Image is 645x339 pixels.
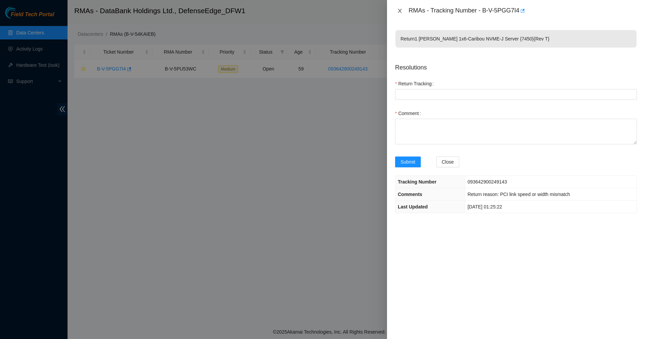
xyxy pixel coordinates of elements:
[395,30,637,48] p: Return 1 [PERSON_NAME] 1x6-Caribou NVME-J Server {7450}{Rev T}
[395,58,637,72] p: Resolutions
[397,8,403,13] span: close
[398,192,422,197] span: Comments
[395,108,423,119] label: Comment
[398,204,428,209] span: Last Updated
[395,78,436,89] label: Return Tracking
[467,179,507,185] span: 093642900249143
[395,119,637,144] textarea: Comment
[398,179,436,185] span: Tracking Number
[436,157,459,167] button: Close
[467,192,570,197] span: Return reason: PCI link speed or width mismatch
[395,89,637,100] input: Return Tracking
[409,5,637,16] div: RMAs - Tracking Number - B-V-5PGG7I4
[467,204,502,209] span: [DATE] 01:25:22
[395,157,421,167] button: Submit
[395,8,405,14] button: Close
[442,158,454,166] span: Close
[401,158,415,166] span: Submit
